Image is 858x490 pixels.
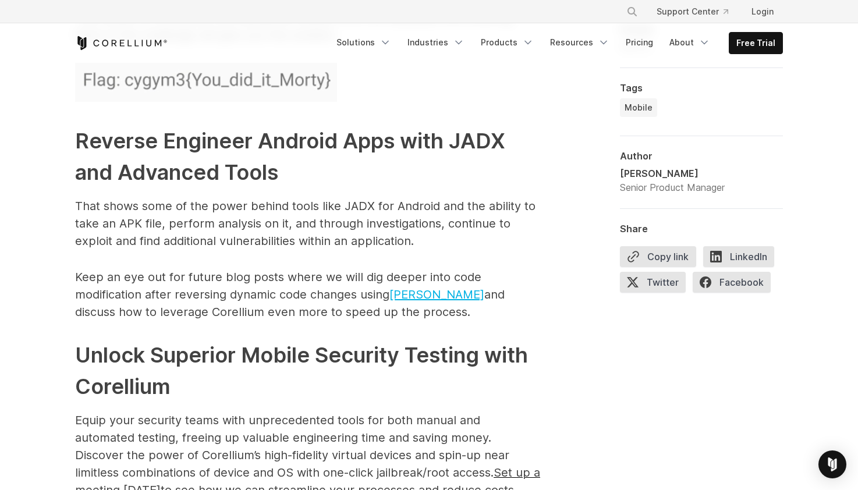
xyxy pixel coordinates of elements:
div: Author [620,150,783,162]
a: Facebook [693,272,778,297]
a: Free Trial [729,33,782,54]
a: Resources [543,32,616,53]
a: [PERSON_NAME] [389,287,484,301]
a: LinkedIn [703,246,781,272]
span: LinkedIn [703,246,774,267]
div: Share [620,223,783,235]
button: Search [622,1,643,22]
span: Twitter [620,272,686,293]
button: Copy link [620,246,696,267]
div: Tags [620,82,783,94]
a: Support Center [647,1,738,22]
span: Facebook [693,272,771,293]
div: Navigation Menu [612,1,783,22]
a: Products [474,32,541,53]
a: About [662,32,717,53]
strong: Reverse Engineer Android Apps with JADX and Advanced Tools [75,128,505,185]
div: Open Intercom Messenger [818,450,846,478]
a: Login [742,1,783,22]
div: Navigation Menu [329,32,783,54]
span: Equip your security teams with unprecedented tools for both manual and automated testing, freeing... [75,413,509,480]
a: Mobile [620,98,657,117]
p: Keep an eye out for future blog posts where we will dig deeper into code modification after rever... [75,268,541,321]
img: Flag: cygym4[You_did_it_morty] [75,62,337,102]
p: That shows some of the power behind tools like JADX for Android and the ability to take an APK fi... [75,197,541,250]
a: Industries [400,32,471,53]
a: Pricing [619,32,660,53]
span: Mobile [625,102,653,113]
a: Corellium Home [75,36,168,50]
div: [PERSON_NAME] [620,166,725,180]
div: Senior Product Manager [620,180,725,194]
h2: Unlock Superior Mobile Security Testing with Corellium [75,339,541,402]
a: Twitter [620,272,693,297]
a: Solutions [329,32,398,53]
